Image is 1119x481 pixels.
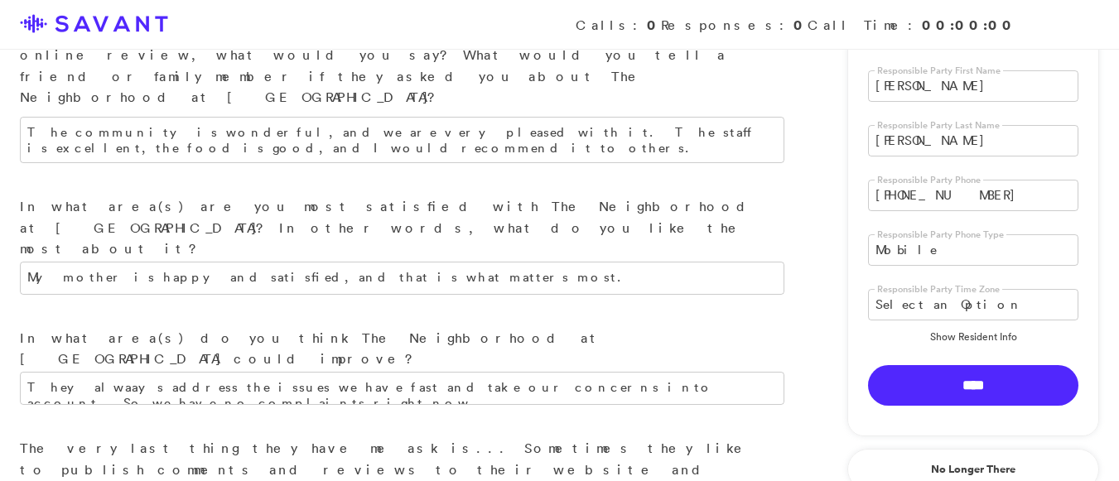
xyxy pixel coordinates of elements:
[793,16,808,34] strong: 0
[875,119,1002,132] label: Responsible Party Last Name
[20,328,784,370] p: In what area(s) do you think The Neighborhood at [GEOGRAPHIC_DATA] could improve?
[922,16,1016,34] strong: 00:00:00
[930,329,1017,344] a: Show Resident Info
[875,235,1049,265] span: Mobile
[875,174,983,186] label: Responsible Party Phone
[875,290,1049,320] span: Select an Option
[875,228,1006,241] label: Responsible Party Phone Type
[20,24,784,108] p: If you were to leave The Neighborhood at [GEOGRAPHIC_DATA] an online review, what would you say? ...
[647,16,661,34] strong: 0
[875,283,1002,296] label: Responsible Party Time Zone
[20,196,784,260] p: In what area(s) are you most satisfied with The Neighborhood at [GEOGRAPHIC_DATA]? In other words...
[875,65,1003,77] label: Responsible Party First Name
